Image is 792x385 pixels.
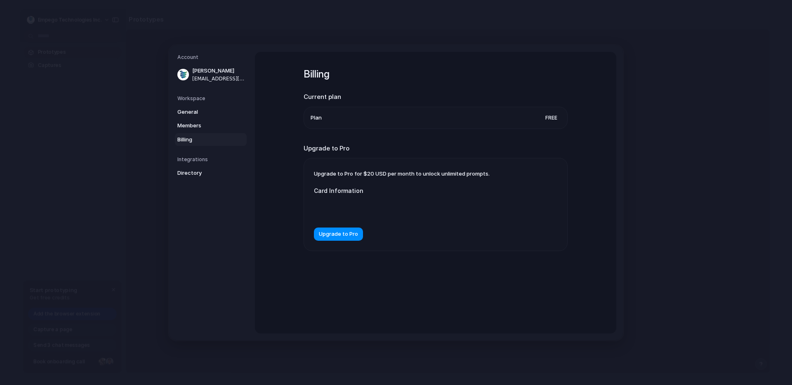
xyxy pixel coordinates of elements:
span: Plan [311,113,322,122]
span: [PERSON_NAME] [192,67,245,75]
a: Directory [175,167,247,180]
span: Upgrade to Pro for $20 USD per month to unlock unlimited prompts. [314,170,490,177]
h5: Workspace [177,94,247,102]
span: General [177,108,230,116]
label: Card Information [314,186,479,195]
a: Billing [175,133,247,146]
iframe: Cadre de saisie sécurisé pour le paiement par carte [321,205,472,213]
a: General [175,105,247,118]
a: [PERSON_NAME][EMAIL_ADDRESS][DOMAIN_NAME] [175,64,247,85]
h5: Integrations [177,156,247,163]
button: Upgrade to Pro [314,228,363,241]
span: Billing [177,135,230,143]
span: Free [542,113,561,122]
a: Members [175,119,247,132]
span: [EMAIL_ADDRESS][DOMAIN_NAME] [192,75,245,82]
span: Upgrade to Pro [319,230,358,238]
h2: Current plan [304,92,568,102]
h1: Billing [304,67,568,82]
h2: Upgrade to Pro [304,143,568,153]
span: Directory [177,169,230,177]
h5: Account [177,54,247,61]
span: Members [177,122,230,130]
